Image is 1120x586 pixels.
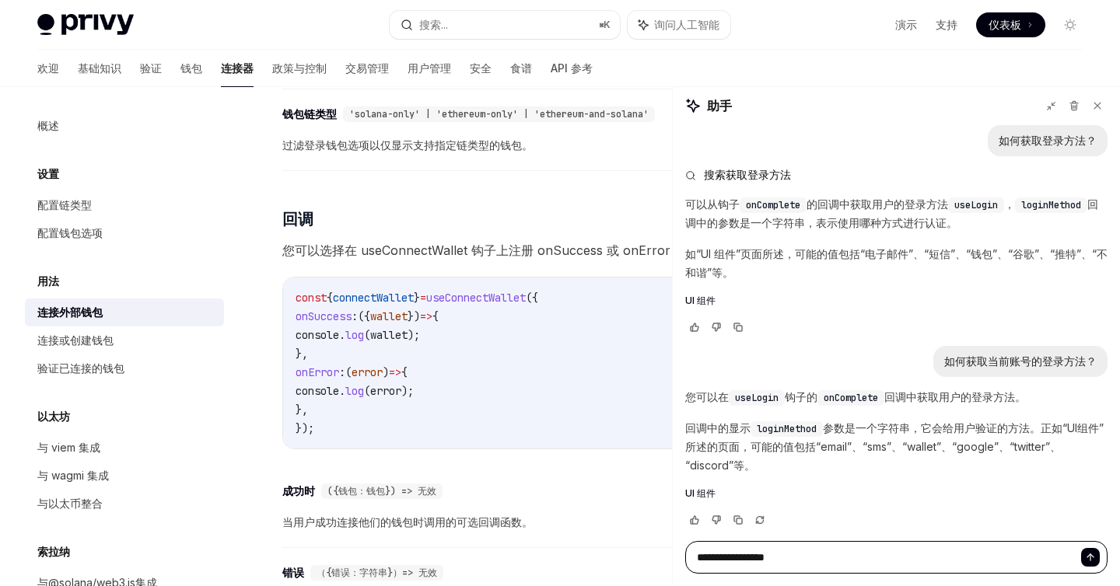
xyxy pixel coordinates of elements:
a: 与 viem 集成 [25,434,224,462]
a: 验证 [140,50,162,87]
font: 询问人工智能 [654,18,719,31]
font: 设置 [37,167,59,180]
span: } [414,291,420,305]
font: 搜索... [419,18,448,31]
a: 连接器 [221,50,254,87]
span: { [432,309,439,323]
span: ({ [358,309,370,323]
font: 验证已连接的钱包 [37,361,124,375]
span: = [420,291,426,305]
span: ( [345,365,352,379]
a: 概述 [25,112,224,140]
font: 您可以在 [685,390,729,403]
a: 演示 [895,17,917,33]
a: 钱包 [180,50,202,87]
span: : [352,309,358,323]
span: ) [383,365,389,379]
a: 安全 [470,50,492,87]
img: 灯光标志 [37,14,134,36]
span: log [345,384,364,398]
button: 搜索获取登录方法 [685,167,1108,183]
button: 切换暗模式 [1058,12,1083,37]
a: UI 组件 [685,487,1108,500]
span: . [339,384,345,398]
font: 用户管理 [408,61,451,75]
font: 欢迎 [37,61,59,75]
font: UI 组件 [685,295,716,306]
font: 的回调中获取用户的登录方法 [807,197,948,211]
font: ， [1004,197,1015,211]
span: ); [408,328,420,342]
font: 验证 [140,61,162,75]
span: onComplete [746,199,800,211]
font: 如何获取当前账号的登录方法？ [944,354,1097,368]
font: 参数是一个字符串，它会给用户验证的方法。正如“UI组件”所述的页面，可能的值包括“email”、“sms”、“wallet”、“google”、“twitter”、“discord”等。 [685,421,1104,472]
a: 配置链类型 [25,191,224,219]
font: 过滤登录钱包选项以仅显示支持指定链类型的钱包。 [282,138,533,152]
font: （{错误：字符串}）=> 无效 [317,567,437,579]
font: 错误 [282,566,304,580]
a: 连接外部钱包 [25,298,224,326]
span: { [401,365,408,379]
span: onComplete [824,392,878,404]
font: 配置链类型 [37,198,92,211]
span: ( [364,328,370,342]
span: ( [364,384,370,398]
font: 您可以选择在 useConnectWallet 钩子上注册 onSuccess 或 onError 回调。 [282,242,712,258]
span: ); [401,384,414,398]
font: ⌘ [599,19,604,30]
font: 可以从钩子 [685,197,740,211]
font: 钱包 [180,61,202,75]
span: useConnectWallet [426,291,526,305]
font: 当用户成功连接他们的钱包时调用的可选回调函数。 [282,515,533,528]
font: 以太坊 [37,410,70,423]
span: }); [296,421,314,435]
span: error [352,365,383,379]
span: : [339,365,345,379]
font: 安全 [470,61,492,75]
font: 演示 [895,18,917,31]
span: error [370,384,401,398]
font: 回调 [282,210,313,228]
a: 验证已连接的钱包 [25,354,224,382]
font: 与 viem 集成 [37,441,100,454]
span: . [339,328,345,342]
a: 支持 [936,17,957,33]
span: onError [296,365,339,379]
span: console [296,328,339,342]
span: }, [296,403,308,417]
font: 连接外部钱包 [37,305,103,319]
a: 政策与控制 [272,50,327,87]
span: useLogin [735,392,779,404]
font: 'solana-only' | 'ethereum-only' | 'ethereum-and-solana' [349,108,649,120]
font: 食谱 [510,61,532,75]
font: 用法 [37,274,59,288]
font: 搜索获取登录方法 [704,168,791,181]
a: 仪表板 [976,12,1045,37]
font: 支持 [936,18,957,31]
font: 钱包链类型 [282,107,337,121]
span: }, [296,347,308,361]
font: 钩子的 [785,390,817,403]
font: 如何获取登录方法？ [999,134,1097,147]
span: console [296,384,339,398]
font: 交易管理 [345,61,389,75]
a: 欢迎 [37,50,59,87]
a: 食谱 [510,50,532,87]
span: const [296,291,327,305]
a: 连接或创建钱包 [25,326,224,354]
span: onSuccess [296,309,352,323]
span: loginMethod [1021,199,1081,211]
font: 连接器 [221,61,254,75]
button: 发送消息 [1081,548,1100,567]
button: 询问人工智能 [628,11,730,39]
font: 基础知识 [78,61,121,75]
font: 回调中的显示 [685,421,751,434]
font: 回调中获取用户的登录方法。 [884,390,1026,403]
span: => [420,309,432,323]
font: 索拉纳 [37,545,70,558]
font: 成功时 [282,484,315,498]
a: 与 wagmi 集成 [25,462,224,490]
font: 与以太币整合 [37,497,103,510]
font: 仪表板 [989,18,1021,31]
